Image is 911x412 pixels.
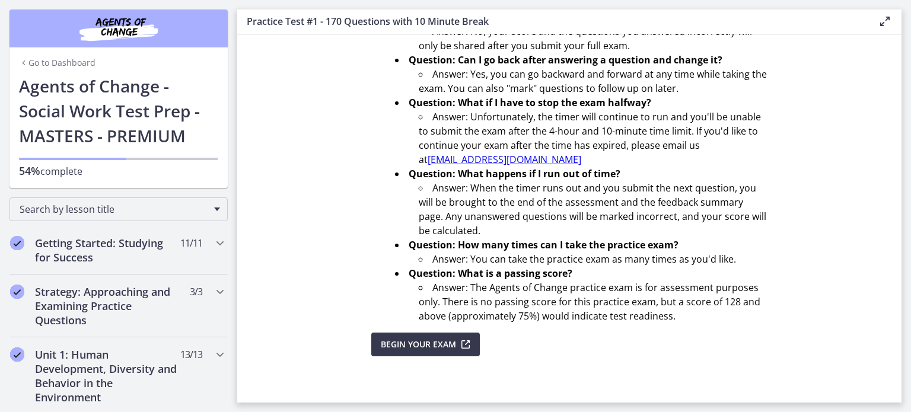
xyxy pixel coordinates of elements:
[419,252,767,266] li: Answer: You can take the practice exam as many times as you'd like.
[409,238,679,251] strong: Question: How many times can I take the practice exam?
[428,153,581,166] a: [EMAIL_ADDRESS][DOMAIN_NAME]
[180,347,202,362] span: 13 / 13
[409,53,722,66] strong: Question: Can I go back after answering a question and change it?
[47,14,190,43] img: Agents of Change Social Work Test Prep
[381,337,456,352] span: Begin Your Exam
[409,267,572,280] strong: Question: What is a passing score?
[10,347,24,362] i: Completed
[19,74,218,148] h1: Agents of Change - Social Work Test Prep - MASTERS - PREMIUM
[419,110,767,167] li: Answer: Unfortunately, the timer will continue to run and you'll be unable to submit the exam aft...
[35,347,180,404] h2: Unit 1: Human Development, Diversity and Behavior in the Environment
[419,67,767,95] li: Answer: Yes, you can go backward and forward at any time while taking the exam. You can also "mar...
[409,167,620,180] strong: Question: What happens if I run out of time?
[409,96,651,109] strong: Question: What if I have to stop the exam halfway?
[10,285,24,299] i: Completed
[35,236,180,264] h2: Getting Started: Studying for Success
[19,164,40,178] span: 54%
[20,203,208,216] span: Search by lesson title
[19,57,95,69] a: Go to Dashboard
[371,333,480,356] button: Begin Your Exam
[247,14,859,28] h3: Practice Test #1 - 170 Questions with 10 Minute Break
[19,164,218,178] p: complete
[9,197,228,221] div: Search by lesson title
[10,236,24,250] i: Completed
[419,181,767,238] li: Answer: When the timer runs out and you submit the next question, you will be brought to the end ...
[35,285,180,327] h2: Strategy: Approaching and Examining Practice Questions
[180,236,202,250] span: 11 / 11
[419,24,767,53] li: Answer: No, your score and the questions you answered incorrectly will only be shared after you s...
[190,285,202,299] span: 3 / 3
[419,280,767,323] li: Answer: The Agents of Change practice exam is for assessment purposes only. There is no passing s...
